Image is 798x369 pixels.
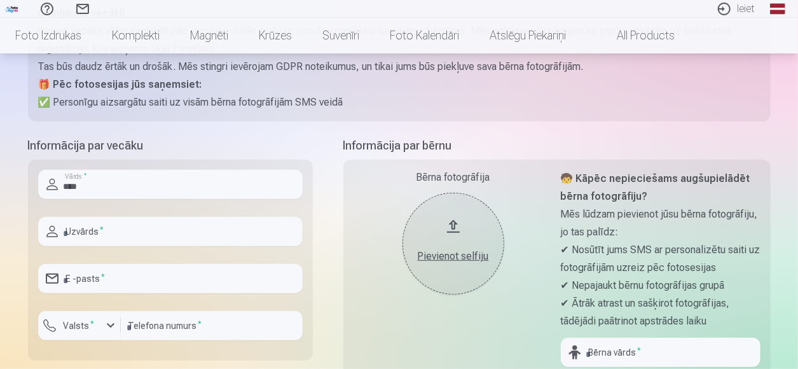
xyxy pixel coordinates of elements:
a: Foto kalendāri [375,18,474,53]
a: Magnēti [175,18,244,53]
button: Valsts* [38,311,121,340]
p: ✔ Ātrāk atrast un sašķirot fotogrāfijas, tādējādi paātrinot apstrādes laiku [561,295,760,330]
h5: Informācija par bērnu [343,137,771,155]
a: Komplekti [97,18,175,53]
a: Krūzes [244,18,307,53]
a: All products [581,18,690,53]
p: Mēs lūdzam pievienot jūsu bērna fotogrāfiju, jo tas palīdz: [561,205,760,241]
button: Pievienot selfiju [402,193,504,295]
p: Tas būs daudz ērtāk un drošāk. Mēs stingri ievērojam GDPR noteikumus, un tikai jums būs piekļuve ... [38,58,760,76]
h5: Informācija par vecāku [28,137,313,155]
strong: 🧒 Kāpēc nepieciešams augšupielādēt bērna fotogrāfiju? [561,172,750,202]
strong: 🎁 Pēc fotosesijas jūs saņemsiet: [38,78,202,90]
p: ✔ Nosūtīt jums SMS ar personalizētu saiti uz fotogrāfijām uzreiz pēc fotosesijas [561,241,760,277]
img: /fa1 [5,5,19,13]
div: Pievienot selfiju [415,249,492,264]
p: ✅ Personīgu aizsargātu saiti uz visām bērna fotogrāfijām SMS veidā [38,94,760,111]
label: Valsts [58,319,100,332]
a: Suvenīri [307,18,375,53]
div: Bērna fotogrāfija [354,170,553,185]
a: Atslēgu piekariņi [474,18,581,53]
p: ✔ Nepajaukt bērnu fotogrāfijas grupā [561,277,760,295]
